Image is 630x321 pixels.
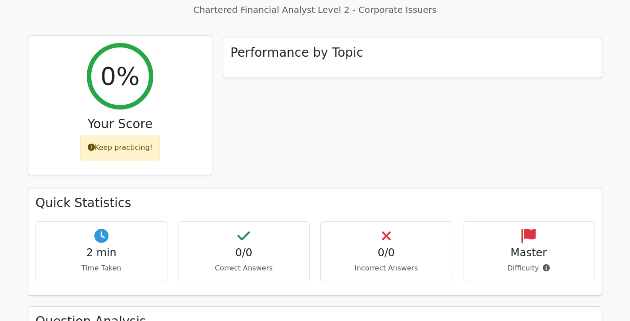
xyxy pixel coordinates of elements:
[80,135,160,160] div: Keep practicing!
[230,45,363,60] h3: Performance by Topic
[328,263,445,274] p: Incorrect Answers
[186,247,303,259] h4: 0/0
[35,196,595,211] h3: Quick Statistics
[328,247,445,259] h4: 0/0
[471,263,587,274] p: Difficulty
[186,263,303,274] p: Correct Answers
[43,247,160,259] h4: 2 min
[35,117,205,132] h3: Your Score
[43,263,160,274] p: Time Taken
[101,61,140,91] h2: 0%
[471,247,587,259] h4: Master
[28,3,602,16] p: Chartered Financial Analyst Level 2 - Corporate Issuers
